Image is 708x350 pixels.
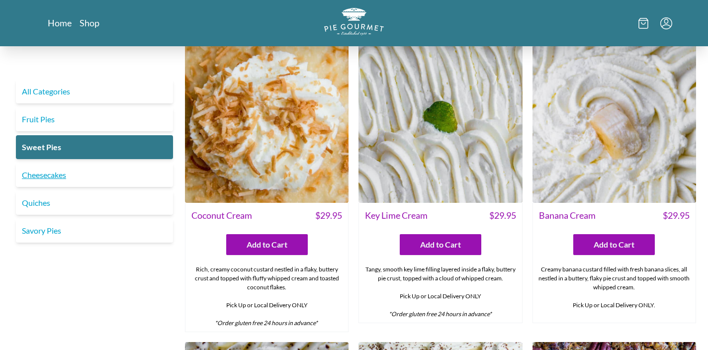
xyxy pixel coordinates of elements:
a: Quiches [16,191,173,215]
span: Add to Cart [247,239,287,251]
span: Banana Cream [539,209,596,222]
button: Menu [660,17,672,29]
em: *Order gluten free 24 hours in advance* [215,319,318,327]
img: logo [324,8,384,35]
em: *Order gluten free 24 hours in advance* [389,310,492,318]
a: Savory Pies [16,219,173,243]
img: Coconut Cream [185,39,349,203]
a: Logo [324,8,384,38]
button: Add to Cart [400,234,481,255]
span: $ 29.95 [489,209,516,222]
img: Key Lime Cream [358,39,522,203]
a: Shop [80,17,99,29]
span: Coconut Cream [191,209,252,222]
div: Tangy, smooth key lime filling layered inside a flaky, buttery pie crust, topped with a cloud of ... [359,261,522,323]
button: Add to Cart [226,234,308,255]
a: Home [48,17,72,29]
div: Creamy banana custard filled with fresh banana slices, all nestled in a buttery, flaky pie crust ... [533,261,696,323]
span: $ 29.95 [663,209,690,222]
img: Banana Cream [532,39,696,203]
a: Sweet Pies [16,135,173,159]
span: Key Lime Cream [365,209,428,222]
button: Add to Cart [573,234,655,255]
a: All Categories [16,80,173,103]
div: Rich, creamy coconut custard nestled in a flaky, buttery crust and topped with fluffy whipped cre... [185,261,348,332]
span: $ 29.95 [315,209,342,222]
span: Add to Cart [420,239,461,251]
a: Fruit Pies [16,107,173,131]
a: Cheesecakes [16,163,173,187]
span: Add to Cart [594,239,634,251]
